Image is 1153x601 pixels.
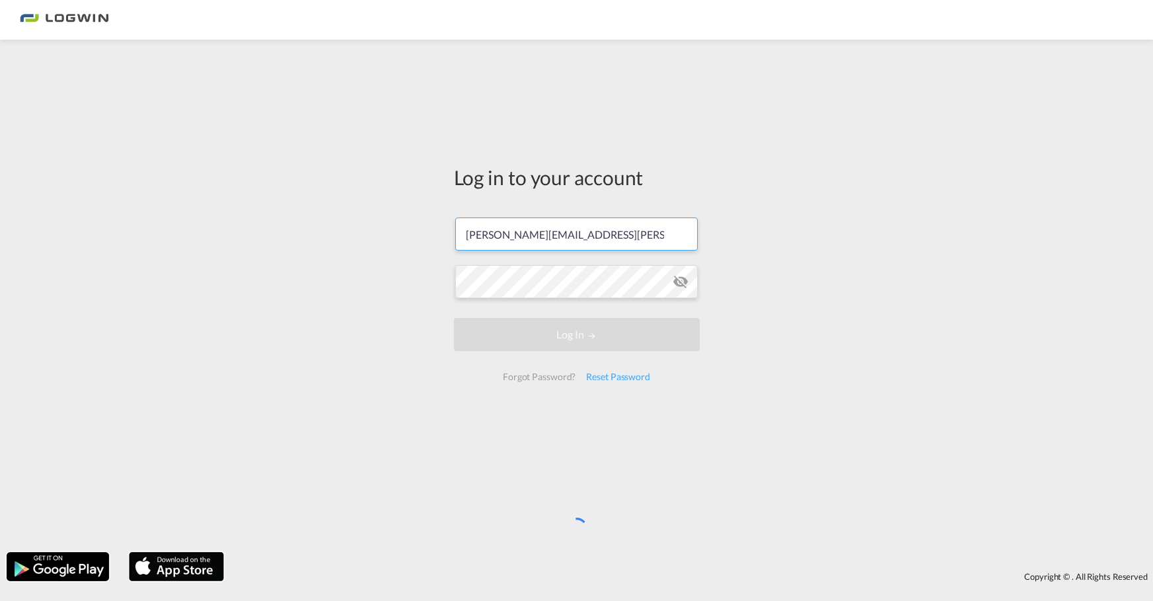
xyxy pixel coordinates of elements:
[498,365,581,389] div: Forgot Password?
[5,551,110,582] img: google.png
[128,551,225,582] img: apple.png
[454,163,700,191] div: Log in to your account
[673,274,688,290] md-icon: icon-eye-off
[231,565,1153,588] div: Copyright © . All Rights Reserved
[20,5,109,35] img: bc73a0e0d8c111efacd525e4c8ad7d32.png
[454,318,700,351] button: LOGIN
[455,218,698,251] input: Enter email/phone number
[581,365,655,389] div: Reset Password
